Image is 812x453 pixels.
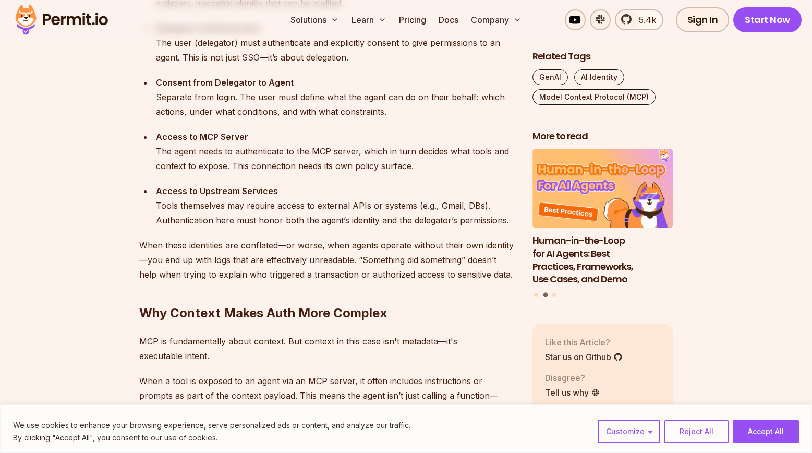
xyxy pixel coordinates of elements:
[139,374,516,432] p: When a tool is exposed to an agent via an MCP server, it often includes instructions or prompts a...
[13,419,410,432] p: We use cookies to enhance your browsing experience, serve personalized ads or content, and analyz...
[156,132,248,142] strong: Access to MCP Server
[467,9,526,30] button: Company
[615,9,663,30] a: 5.4k
[545,386,600,399] a: Tell us why
[286,9,343,30] button: Solutions
[156,77,294,88] strong: Consent from Delegator to Agent
[733,420,799,443] button: Accept All
[532,149,673,299] div: Posts
[156,186,278,196] strong: Access to Upstream Services
[574,69,624,85] a: AI Identity
[543,293,548,297] button: Go to slide 2
[532,149,673,229] img: Human-in-the-Loop for AI Agents: Best Practices, Frameworks, Use Cases, and Demo
[545,351,623,363] a: Star us on Github
[13,432,410,444] p: By clicking "Accept All", you consent to our use of cookies.
[552,293,556,297] button: Go to slide 3
[156,129,516,173] div: The agent needs to authenticate to the MCP server, which in turn decides what tools and context t...
[156,184,516,228] div: Tools themselves may require access to external APIs or systems (e.g., Gmail, DBs). Authenticatio...
[156,21,516,65] div: The user (delegator) must authenticate and explicitly consent to give permissions to an agent. Th...
[532,50,673,63] h2: Related Tags
[532,234,673,286] h3: Human-in-the-Loop for AI Agents: Best Practices, Frameworks, Use Cases, and Demo
[347,9,391,30] button: Learn
[156,75,516,119] div: Separate from login. The user must define what the agent can do on their behalf: which actions, u...
[733,7,802,32] a: Start Now
[434,9,463,30] a: Docs
[532,69,568,85] a: GenAI
[545,372,600,384] p: Disagree?
[598,420,660,443] button: Customize
[534,293,538,297] button: Go to slide 1
[532,130,673,143] h2: More to read
[139,334,516,363] p: MCP is fundamentally about context. But context in this case isn't metadata—it's executable intent.
[139,238,516,282] p: When these identities are conflated—or worse, when agents operate without their own identity—you ...
[676,7,730,32] a: Sign In
[633,14,656,26] span: 5.4k
[664,420,729,443] button: Reject All
[395,9,430,30] a: Pricing
[139,263,516,321] h2: Why Context Makes Auth More Complex
[10,2,113,38] img: Permit logo
[545,336,623,349] p: Like this Article?
[532,89,656,105] a: Model Context Protocol (MCP)
[532,149,673,287] li: 2 of 3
